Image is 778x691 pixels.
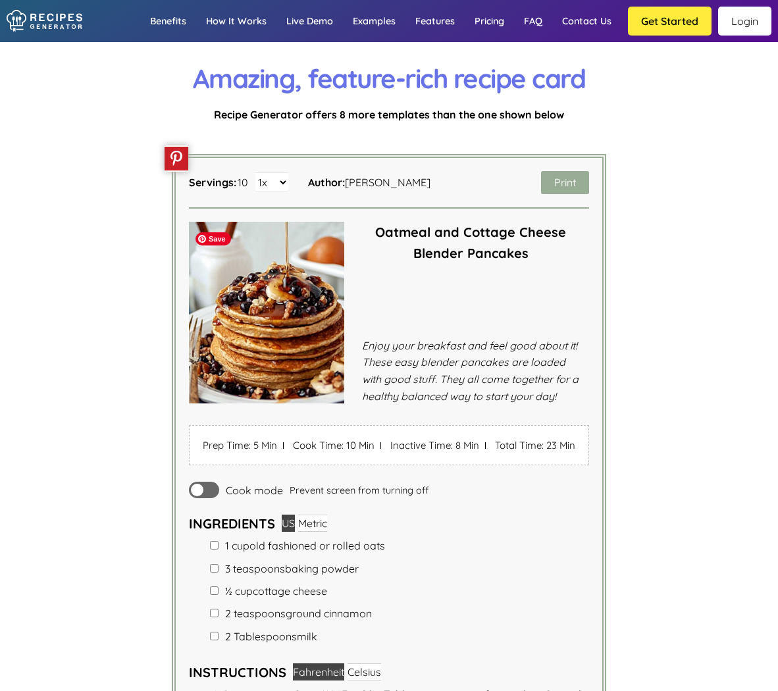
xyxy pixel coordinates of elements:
span: Save [195,232,231,245]
input: 2 teaspoonsground cinnamon [210,609,219,617]
div: Enjoy your breakfast and feel good about it! These easy blender pancakes are loaded with good stu... [352,338,589,405]
a: Benefits [140,2,196,40]
button: Get Started [628,7,712,36]
h3: Ingredients [189,515,589,532]
input: 1 cupold fashioned or rolled oats [210,541,219,550]
strong: Servings: [189,176,236,189]
h3: Oatmeal and Cottage Cheese Blender Pancakes [352,222,589,264]
span: Cook mode [226,485,283,496]
span: cottage cheese [225,584,327,598]
span: [PERSON_NAME] [345,176,430,189]
span: Inactive time: 8 Min [384,432,486,458]
button: Print [541,171,589,194]
a: How it works [196,2,276,40]
span: Prevent screen from turning off [290,486,428,495]
span: Cook time: 10 Min [286,432,381,458]
span: ground cinnamon [225,606,372,621]
h3: Amazing, feature-rich recipe card [126,62,652,95]
span: Total time: 23 Min [488,432,582,458]
a: Examples [343,2,405,40]
button: Celsius [348,663,381,680]
span: 2 Tablespoons [225,630,297,643]
a: Live demo [276,2,343,40]
strong: Author: [308,176,345,189]
span: Prep time: 5 Min [196,432,284,458]
img: B6o4drZ.jpg [189,222,344,403]
input: 3 teaspoonsbaking powder [210,564,219,573]
span: 1 cup [225,539,249,552]
span: 10 [236,176,249,189]
button: Fahrenheit [293,663,344,680]
a: Features [405,2,465,40]
a: FAQ [514,2,552,40]
a: Login [718,7,771,36]
span: old fashioned or rolled oats [225,538,385,553]
span: 2 teaspoons [225,607,286,620]
a: Pricing [465,2,514,40]
span: ½ cup [225,584,253,598]
h3: Instructions [189,663,589,680]
button: US [282,515,295,532]
span: milk [225,629,317,644]
span: baking powder [225,561,359,576]
input: ½ cupcottage cheese [210,586,219,595]
a: Contact us [552,2,621,40]
button: Metric [298,515,327,532]
span: 3 teaspoons [225,562,285,575]
input: 2 Tablespoonsmilk [210,632,219,640]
